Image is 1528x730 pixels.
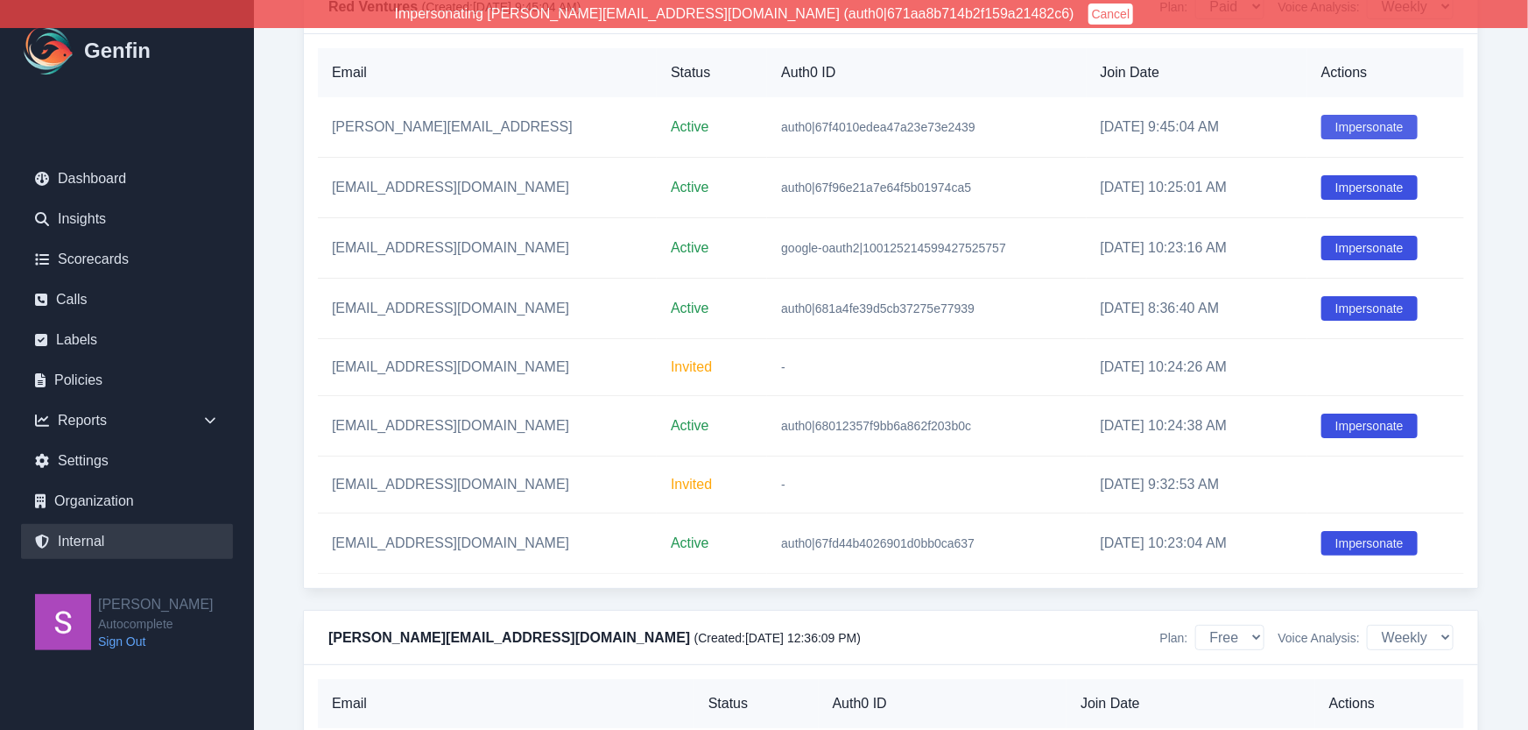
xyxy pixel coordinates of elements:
td: [EMAIL_ADDRESS][DOMAIN_NAME] [318,396,657,457]
button: Impersonate [1321,236,1418,260]
span: Autocomplete [98,615,214,633]
a: Dashboard [21,161,233,196]
button: Impersonate [1321,175,1418,200]
td: [EMAIL_ADDRESS][DOMAIN_NAME] [318,158,657,218]
div: Reports [21,403,233,438]
span: Active [671,240,709,255]
span: - [781,360,785,374]
th: Email [318,679,694,728]
td: [DATE] 9:45:04 AM [1087,97,1307,158]
th: Email [318,48,657,97]
th: Status [657,48,767,97]
th: Status [694,679,819,728]
a: Organization [21,484,233,519]
td: [DATE] 10:24:38 AM [1087,396,1307,457]
td: [EMAIL_ADDRESS][DOMAIN_NAME] [318,218,657,279]
span: auth0|67f96e21a7e64f5b01974ca5 [781,181,971,195]
span: Active [671,418,709,433]
span: Voice Analysis: [1278,629,1360,647]
td: [EMAIL_ADDRESS][DOMAIN_NAME] [318,339,657,396]
td: [EMAIL_ADDRESS][DOMAIN_NAME] [318,279,657,339]
span: auth0|681a4fe39d5cb37275e77939 [781,301,975,315]
span: Plan: [1160,629,1188,647]
span: auth0|67f4010edea47a23e73e2439 [781,120,975,134]
button: Cancel [1088,4,1134,25]
span: Active [671,535,709,550]
a: Labels [21,322,233,358]
th: Actions [1315,679,1464,728]
a: Scorecards [21,242,233,277]
img: Shane Wey [35,594,91,650]
a: Insights [21,202,233,237]
h4: [PERSON_NAME][EMAIL_ADDRESS][DOMAIN_NAME] [328,627,861,648]
td: [DATE] 8:36:40 AM [1087,279,1307,339]
span: auth0|67fd44b4026901d0bb0ca637 [781,536,975,550]
td: [DATE] 10:24:26 AM [1087,339,1307,396]
span: Active [671,119,709,134]
span: - [781,478,785,492]
button: Impersonate [1321,115,1418,139]
td: [DATE] 10:25:01 AM [1087,158,1307,218]
td: [DATE] 10:23:04 AM [1087,514,1307,574]
button: Impersonate [1321,296,1418,321]
a: Internal [21,524,233,559]
span: Invited [671,359,712,374]
th: Auth0 ID [819,679,1067,728]
a: Calls [21,282,233,317]
a: Policies [21,363,233,398]
h1: Genfin [84,37,151,65]
a: Sign Out [98,633,214,650]
th: Join Date [1087,48,1307,97]
button: Impersonate [1321,414,1418,438]
button: Impersonate [1321,531,1418,556]
span: google-oauth2|100125214599427525757 [781,241,1006,255]
span: Active [671,180,709,195]
span: auth0|68012357f9bb6a862f203b0c [781,419,971,433]
th: Auth0 ID [767,48,1086,97]
a: Settings [21,443,233,478]
img: Logo [21,23,77,79]
td: [DATE] 10:23:16 AM [1087,218,1307,279]
th: Join Date [1067,679,1315,728]
td: [PERSON_NAME][EMAIL_ADDRESS] [318,97,657,158]
span: Active [671,301,709,315]
td: [EMAIL_ADDRESS][DOMAIN_NAME] [318,514,657,574]
h2: [PERSON_NAME] [98,594,214,615]
td: [EMAIL_ADDRESS][DOMAIN_NAME] [318,457,657,514]
span: Invited [671,477,712,492]
td: [DATE] 9:32:53 AM [1087,457,1307,514]
th: Actions [1307,48,1464,97]
span: (Created: [DATE] 12:36:09 PM ) [694,631,861,645]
